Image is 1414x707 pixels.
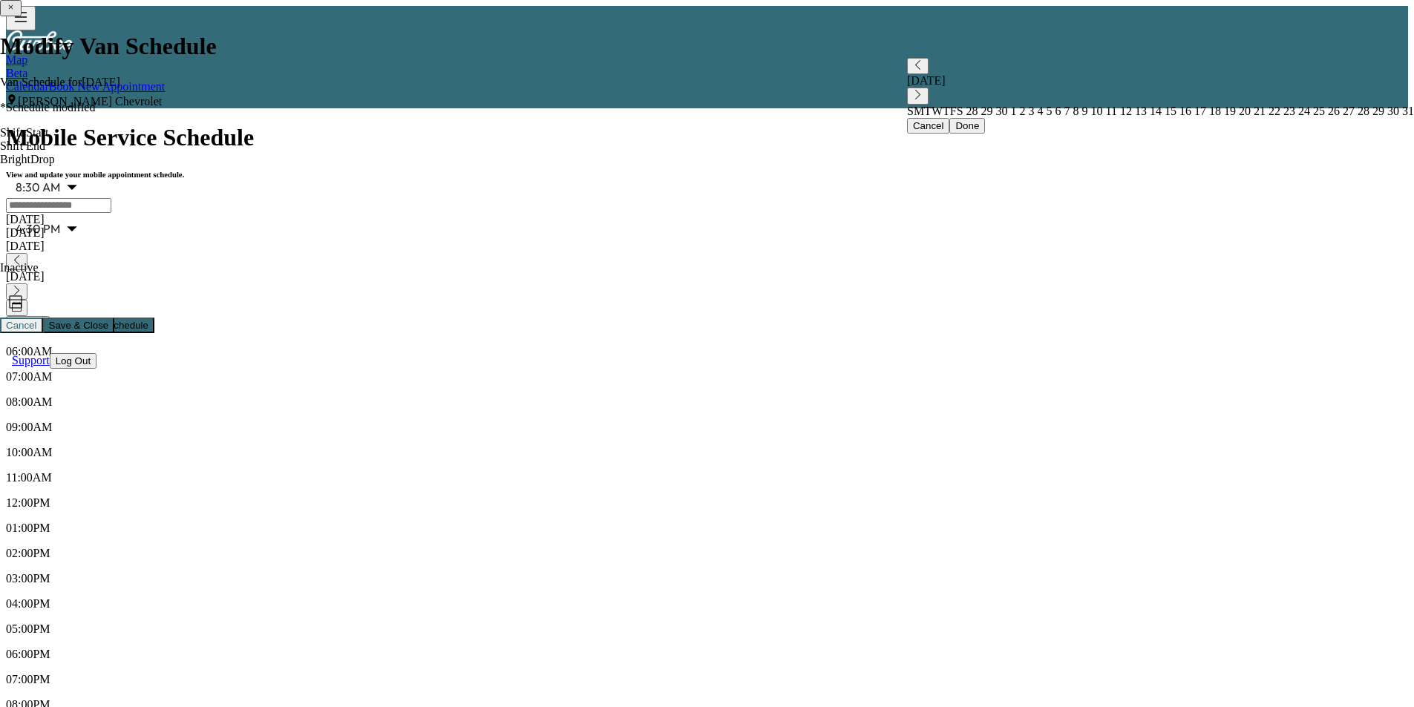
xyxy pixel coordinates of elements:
[1325,105,1340,117] span: 26
[6,226,1408,240] div: [DATE]
[1061,105,1070,117] span: 7
[6,170,1408,179] h6: View and update your mobile appointment schedule.
[6,547,1408,560] p: 02:00PM
[1162,105,1176,117] span: 15
[6,597,1408,611] p: 04:00PM
[957,105,963,117] span: S
[1191,105,1206,117] span: 17
[1132,105,1147,117] span: 13
[6,345,1408,358] p: 06:00AM
[6,395,1408,409] p: 08:00AM
[6,270,1408,283] div: [DATE]
[1384,105,1399,117] span: 30
[6,446,1408,459] p: 10:00AM
[950,105,957,117] span: F
[932,105,943,117] span: W
[6,67,1408,80] div: Beta
[49,320,109,331] span: Save & Close
[6,471,1408,484] p: 11:00AM
[907,105,914,117] span: S
[6,522,1408,535] p: 01:00PM
[1236,105,1251,117] span: 20
[1079,105,1088,117] span: 9
[6,370,1408,384] p: 07:00AM
[1117,105,1132,117] span: 12
[12,354,50,366] a: Support
[1103,105,1117,117] span: 11
[1088,105,1103,117] span: 10
[6,622,1408,636] p: 05:00PM
[1266,105,1280,117] span: 22
[1070,105,1079,117] span: 8
[1053,105,1061,117] span: 6
[6,53,1408,80] a: MapBeta
[1017,105,1026,117] span: 2
[914,105,924,117] span: M
[1369,105,1384,117] span: 29
[1340,105,1355,117] span: 27
[6,124,1408,151] h1: Mobile Service Schedule
[1355,105,1369,117] span: 28
[6,421,1408,434] p: 09:00AM
[1206,105,1221,117] span: 18
[963,105,978,117] span: 28
[907,74,1414,88] div: [DATE]
[943,105,950,117] span: T
[1399,105,1414,117] span: 31
[1147,105,1162,117] span: 14
[1310,105,1325,117] span: 25
[6,240,1408,253] div: [DATE]
[43,318,115,333] button: Save & Close
[1221,105,1236,117] span: 19
[1176,105,1191,117] span: 16
[907,118,950,134] button: Cancel
[949,118,985,134] button: Done
[6,673,1408,686] p: 07:00PM
[6,572,1408,585] p: 03:00PM
[1251,105,1266,117] span: 21
[6,496,1408,510] p: 12:00PM
[924,105,932,117] span: T
[993,105,1008,117] span: 30
[1035,105,1044,117] span: 4
[6,648,1408,661] p: 06:00PM
[1295,105,1310,117] span: 24
[978,105,993,117] span: 29
[1044,105,1053,117] span: 5
[1026,105,1035,117] span: 3
[6,213,1408,226] div: [DATE]
[1008,105,1017,117] span: 1
[1280,105,1295,117] span: 23
[50,353,96,369] button: Log Out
